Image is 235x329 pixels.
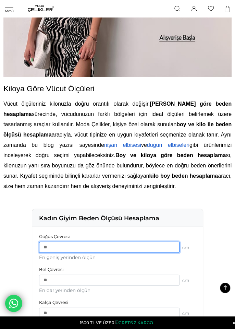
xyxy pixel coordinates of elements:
b: kilo boy beden hesaplama [149,173,218,178]
span: Menü [5,9,13,12]
span: cm [182,310,196,316]
span: cm [182,278,196,283]
span: Kiloya Göre Vücut Ölçüleri [3,84,95,93]
span: cm [182,245,196,250]
div: En geniş yerinden ölçün [39,254,196,260]
label: Bel Çevresi [39,267,196,272]
a: düğün elbiseleri [147,142,189,148]
span: Vücut ölçüleriniz kilonuzla doğru orantılı olarak değişir. sürecinde, vücudunuzun farklı bölgeler... [3,101,232,189]
span: ÜCRETSİZ KARGO [115,320,153,325]
div: Kadın Giyim Beden Ölçüsü Hesaplama [32,209,203,227]
div: En dar yerinden ölçün [39,287,196,293]
img: logo [28,5,54,12]
label: Göğüs Çevresi [39,234,196,239]
a: nişan elbisesi [104,142,141,148]
label: Kalça Çevresi [39,299,196,305]
b: Boy ve kiloya göre beden hesaplama [115,152,226,158]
